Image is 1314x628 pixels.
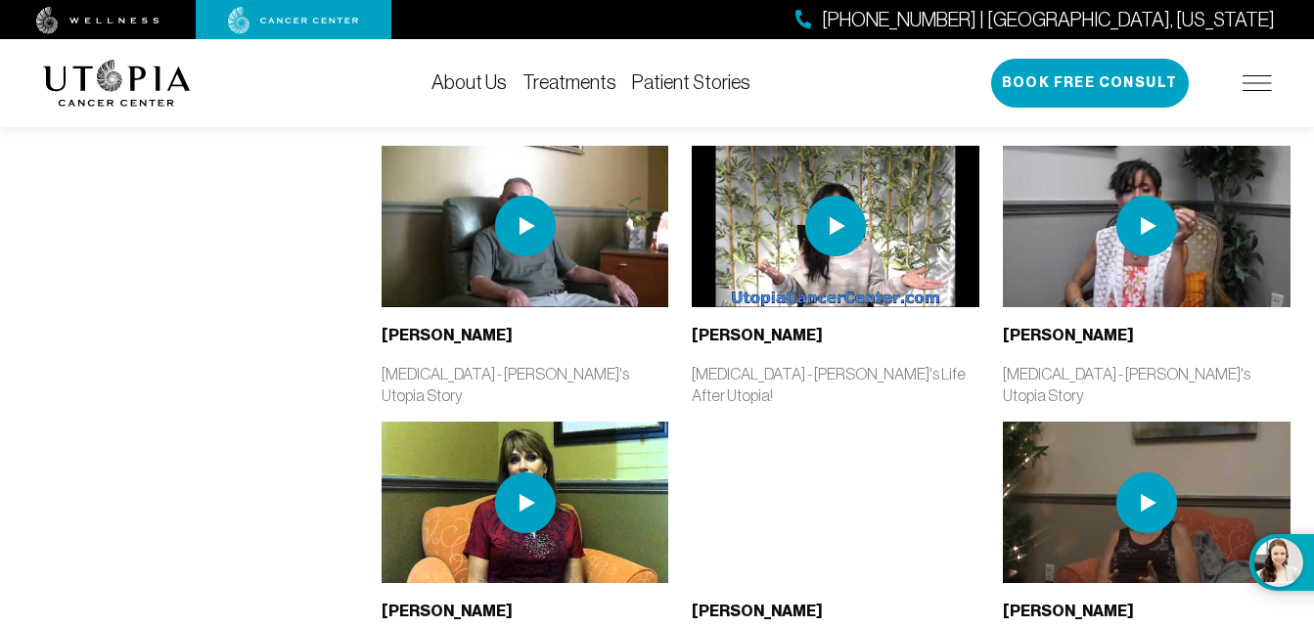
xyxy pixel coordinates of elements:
img: wellness [36,7,159,34]
p: [MEDICAL_DATA] - [PERSON_NAME]'s Life After Utopia! [692,363,979,406]
img: play icon [805,196,866,256]
img: logo [43,60,191,107]
b: [PERSON_NAME] [692,326,823,344]
img: thumbnail [1003,146,1291,307]
span: [PHONE_NUMBER] | [GEOGRAPHIC_DATA], [US_STATE] [822,6,1275,34]
img: icon-hamburger [1243,75,1272,91]
a: About Us [431,71,507,93]
p: [MEDICAL_DATA] - [PERSON_NAME]'s Utopia Story [382,363,669,406]
img: play icon [1116,196,1177,256]
img: play icon [1116,472,1177,533]
b: [PERSON_NAME] [692,602,823,620]
b: [PERSON_NAME] [382,602,513,620]
img: thumbnail [382,146,669,307]
b: [PERSON_NAME] [1003,602,1134,620]
a: Treatments [522,71,616,93]
b: [PERSON_NAME] [1003,326,1134,344]
img: play icon [495,196,556,256]
a: [PHONE_NUMBER] | [GEOGRAPHIC_DATA], [US_STATE] [795,6,1275,34]
iframe: YouTube video player [692,422,979,583]
button: Book Free Consult [991,59,1189,108]
img: thumbnail [692,146,979,307]
p: [MEDICAL_DATA] - [PERSON_NAME]'s Utopia Story [1003,363,1291,406]
img: thumbnail [382,422,669,583]
img: play icon [495,472,556,533]
img: cancer center [228,7,359,34]
b: [PERSON_NAME] [382,326,513,344]
a: Patient Stories [632,71,750,93]
img: thumbnail [1003,422,1291,583]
